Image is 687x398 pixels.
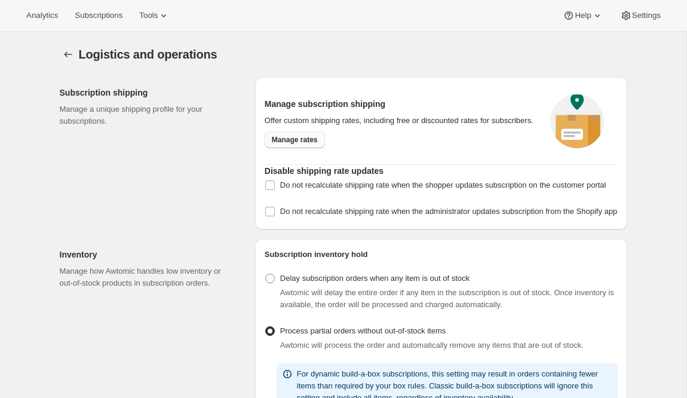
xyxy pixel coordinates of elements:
h2: Disable shipping rate updates [265,165,618,177]
span: Subscriptions [75,11,122,20]
h2: Subscription shipping [60,87,236,99]
p: Offer custom shipping rates, including free or discounted rates for subscribers. [265,115,536,127]
span: Process partial orders without out-of-stock items [280,326,446,335]
span: Awtomic will process the order and automatically remove any items that are out of stock. [280,341,584,350]
button: Help [556,7,610,24]
span: Settings [632,11,661,20]
span: Awtomic will delay the entire order if any item in the subscription is out of stock. Once invento... [280,288,614,309]
span: Analytics [26,11,58,20]
span: Do not recalculate shipping rate when the shopper updates subscription on the customer portal [280,180,606,189]
span: Manage rates [272,135,318,145]
button: Tools [132,7,177,24]
p: Manage how Awtomic handles low inventory or out-of-stock products in subscription orders. [60,265,236,289]
button: Settings [613,7,668,24]
span: Help [575,11,591,20]
span: Logistics and operations [79,48,217,61]
span: Tools [139,11,158,20]
p: Manage a unique shipping profile for your subscriptions. [60,103,236,127]
span: Delay subscription orders when any item is out of stock [280,274,470,283]
h2: Inventory [60,249,236,261]
h2: Subscription inventory hold [265,249,618,261]
a: Manage rates [265,131,325,148]
button: Subscriptions [68,7,130,24]
h2: Manage subscription shipping [265,98,536,110]
button: Settings [60,46,76,63]
span: Do not recalculate shipping rate when the administrator updates subscription from the Shopify app [280,207,617,216]
button: Analytics [19,7,65,24]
